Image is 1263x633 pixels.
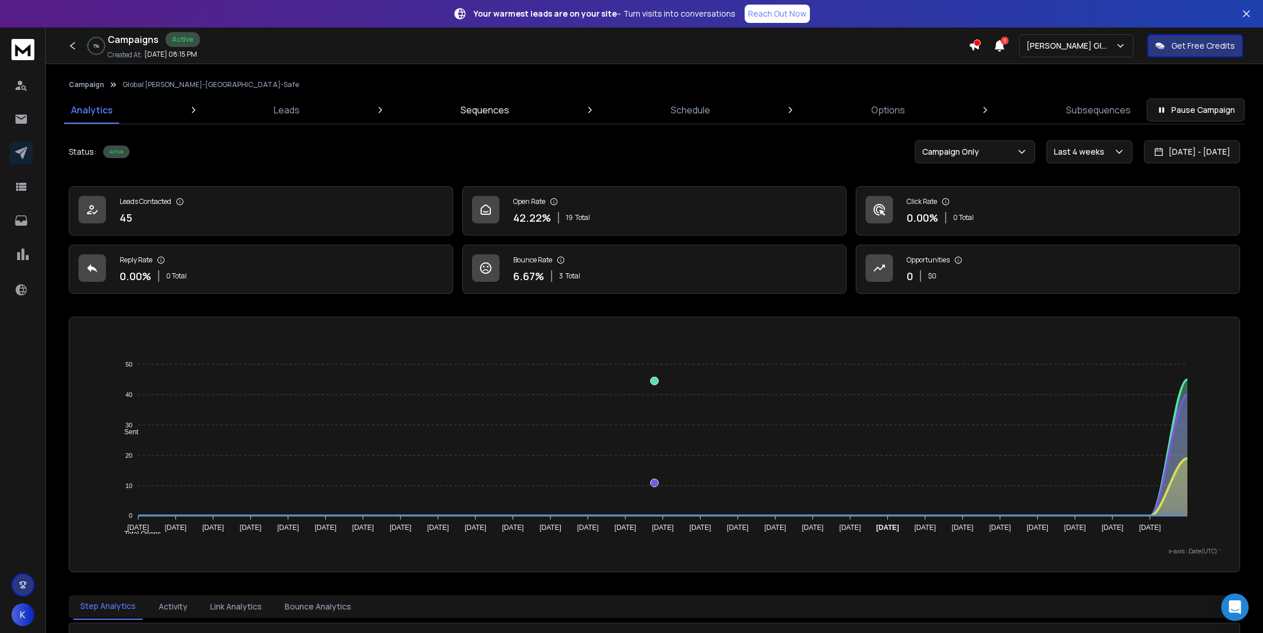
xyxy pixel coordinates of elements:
[120,255,152,265] p: Reply Rate
[389,524,411,532] tspan: [DATE]
[267,96,306,124] a: Leads
[952,524,974,532] tspan: [DATE]
[103,146,129,158] div: Active
[513,255,552,265] p: Bounce Rate
[748,8,806,19] p: Reach Out Now
[1147,34,1243,57] button: Get Free Credits
[566,213,573,222] span: 19
[120,268,151,284] p: 0.00 %
[144,50,197,59] p: [DATE] 08:15 PM
[203,594,269,619] button: Link Analytics
[1171,40,1235,52] p: Get Free Credits
[465,524,486,532] tspan: [DATE]
[565,272,580,281] span: Total
[454,96,516,124] a: Sequences
[856,245,1240,294] a: Opportunities0$0
[11,603,34,626] button: K
[559,272,563,281] span: 3
[125,452,132,459] tspan: 20
[1001,37,1009,45] span: 1
[922,146,983,158] p: Campaign Only
[1221,593,1249,621] div: Open Intercom Messenger
[120,210,132,226] p: 45
[989,524,1011,532] tspan: [DATE]
[73,593,143,620] button: Step Analytics
[88,547,1221,556] p: x-axis : Date(UTC)
[907,268,913,284] p: 0
[274,103,300,117] p: Leads
[71,103,113,117] p: Analytics
[953,213,974,222] p: 0 Total
[907,255,950,265] p: Opportunities
[577,524,599,532] tspan: [DATE]
[1147,99,1245,121] button: Pause Campaign
[69,186,453,235] a: Leads Contacted45
[152,594,194,619] button: Activity
[1064,524,1086,532] tspan: [DATE]
[764,524,786,532] tspan: [DATE]
[123,80,299,89] p: Global [PERSON_NAME]-[GEOGRAPHIC_DATA]-Safe
[802,524,824,532] tspan: [DATE]
[907,210,938,226] p: 0.00 %
[202,524,224,532] tspan: [DATE]
[427,524,449,532] tspan: [DATE]
[745,5,810,23] a: Reach Out Now
[1054,146,1109,158] p: Last 4 weeks
[690,524,711,532] tspan: [DATE]
[474,8,735,19] p: – Turn visits into conversations
[165,524,187,532] tspan: [DATE]
[914,524,936,532] tspan: [DATE]
[727,524,749,532] tspan: [DATE]
[125,422,132,428] tspan: 30
[575,213,590,222] span: Total
[615,524,636,532] tspan: [DATE]
[166,32,200,47] div: Active
[125,391,132,398] tspan: 40
[240,524,262,532] tspan: [DATE]
[1144,140,1240,163] button: [DATE] - [DATE]
[928,272,937,281] p: $ 0
[129,512,132,519] tspan: 0
[1026,524,1048,532] tspan: [DATE]
[513,197,545,206] p: Open Rate
[513,210,551,226] p: 42.22 %
[907,197,937,206] p: Click Rate
[671,103,710,117] p: Schedule
[116,428,139,436] span: Sent
[69,146,96,158] p: Status:
[864,96,912,124] a: Options
[166,272,187,281] p: 0 Total
[1059,96,1138,124] a: Subsequences
[69,245,453,294] a: Reply Rate0.00%0 Total
[1139,524,1161,532] tspan: [DATE]
[1066,103,1131,117] p: Subsequences
[120,197,171,206] p: Leads Contacted
[125,482,132,489] tspan: 10
[462,245,847,294] a: Bounce Rate6.67%3Total
[652,524,674,532] tspan: [DATE]
[461,103,509,117] p: Sequences
[11,39,34,60] img: logo
[1101,524,1123,532] tspan: [DATE]
[871,103,905,117] p: Options
[93,42,99,49] p: 1 %
[127,524,149,532] tspan: [DATE]
[125,361,132,368] tspan: 50
[502,524,524,532] tspan: [DATE]
[540,524,561,532] tspan: [DATE]
[839,524,861,532] tspan: [DATE]
[116,530,161,538] span: Total Opens
[462,186,847,235] a: Open Rate42.22%19Total
[278,594,358,619] button: Bounce Analytics
[474,8,617,19] strong: Your warmest leads are on your site
[277,524,299,532] tspan: [DATE]
[108,33,159,46] h1: Campaigns
[352,524,374,532] tspan: [DATE]
[856,186,1240,235] a: Click Rate0.00%0 Total
[876,524,899,532] tspan: [DATE]
[69,80,104,89] button: Campaign
[1026,40,1115,52] p: [PERSON_NAME] Global
[64,96,120,124] a: Analytics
